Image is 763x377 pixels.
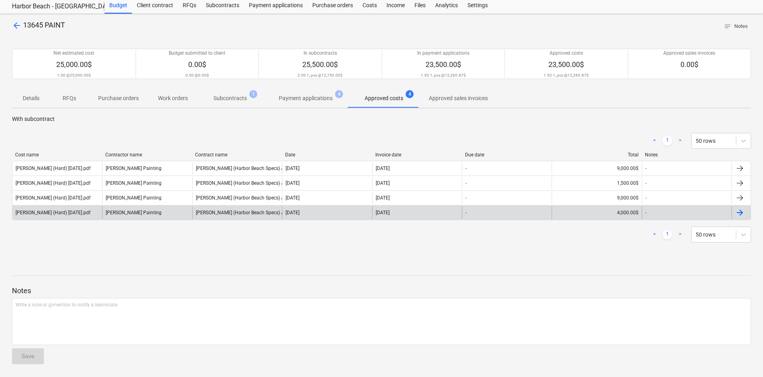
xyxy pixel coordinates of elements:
[286,195,300,201] div: [DATE]
[421,73,466,78] p: 1.92 1, pcs @ 12,260.87$
[406,90,414,98] span: 4
[376,210,390,215] div: [DATE]
[213,94,247,103] p: Subcontracts
[429,94,488,103] p: Approved sales invoices
[158,94,188,103] p: Work orders
[16,210,91,215] div: [PERSON_NAME] (Hard) [DATE].pdf
[286,210,300,215] div: [DATE]
[56,60,92,69] span: 25,000.00$
[22,94,41,103] p: Details
[465,152,549,158] div: Due date
[645,210,647,215] div: -
[465,166,467,171] div: -
[15,152,99,158] div: Cost name
[552,177,641,189] div: 1,500.00$
[376,166,390,171] div: [DATE]
[298,73,343,78] p: 2.00 1, pcs @ 12,750.00$
[16,195,91,201] div: [PERSON_NAME] (Hard) [DATE].pdf
[650,136,659,146] a: Previous page
[645,152,729,158] div: Notes
[12,286,751,296] p: Notes
[102,162,192,175] div: [PERSON_NAME] Painting
[376,195,390,201] div: [DATE]
[645,180,647,186] div: -
[724,23,731,30] span: notes
[105,152,189,158] div: Contractor name
[196,180,328,186] div: [PERSON_NAME] (Harbor Beach Specs) Agreement [DATE].pdf
[335,90,343,98] span: 4
[102,206,192,219] div: [PERSON_NAME] Painting
[304,50,337,57] p: In subcontracts
[675,136,685,146] a: Next page
[195,152,279,158] div: Contract name
[552,206,641,219] div: 4,000.00$
[544,73,589,78] p: 1.92 1, pcs @ 12,260.87$
[365,94,403,103] p: Approved costs
[552,162,641,175] div: 9,000.00$
[645,195,647,201] div: -
[426,60,461,69] span: 23,500.00$
[302,60,338,69] span: 25,500.00$
[23,21,65,29] span: 13645 PAINT
[279,94,333,103] p: Payment applications
[12,115,751,123] p: With subcontract
[102,177,192,189] div: [PERSON_NAME] Painting
[102,191,192,204] div: [PERSON_NAME] Painting
[169,50,225,57] p: Budget submitted to client
[286,180,300,186] div: [DATE]
[465,195,467,201] div: -
[465,210,467,215] div: -
[552,191,641,204] div: 9,000.00$
[721,20,751,33] button: Notes
[645,166,647,171] div: -
[60,94,79,103] p: RFQs
[650,230,659,239] a: Previous page
[375,152,459,158] div: Invoice date
[249,90,257,98] span: 1
[723,339,763,377] iframe: Chat Widget
[185,73,209,78] p: 0.00 @ 0.00$
[16,180,91,186] div: [PERSON_NAME] (Hard) [DATE].pdf
[548,60,584,69] span: 23,500.00$
[662,230,672,239] a: Page 1 is your current page
[675,230,685,239] a: Next page
[12,2,95,11] div: Harbor Beach - [GEOGRAPHIC_DATA]
[465,180,467,186] div: -
[188,60,206,69] span: 0.00$
[98,94,139,103] p: Purchase orders
[555,152,639,158] div: Total
[417,50,469,57] p: In payment applications
[196,166,328,171] div: [PERSON_NAME] (Harbor Beach Specs) Agreement [DATE].pdf
[662,136,672,146] a: Page 1 is your current page
[680,60,698,69] span: 0.00$
[12,21,22,30] span: arrow_back
[724,22,748,31] span: Notes
[663,50,715,57] p: Approved sales invoices
[196,195,328,201] div: [PERSON_NAME] (Harbor Beach Specs) Agreement [DATE].pdf
[550,50,583,57] p: Approved costs
[16,166,91,171] div: [PERSON_NAME] (Hard) [DATE].pdf
[196,210,328,215] div: [PERSON_NAME] (Harbor Beach Specs) Agreement [DATE].pdf
[286,166,300,171] div: [DATE]
[57,73,91,78] p: 1.00 @ 25,000.00$
[376,180,390,186] div: [DATE]
[285,152,369,158] div: Date
[53,50,94,57] p: Net estimated cost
